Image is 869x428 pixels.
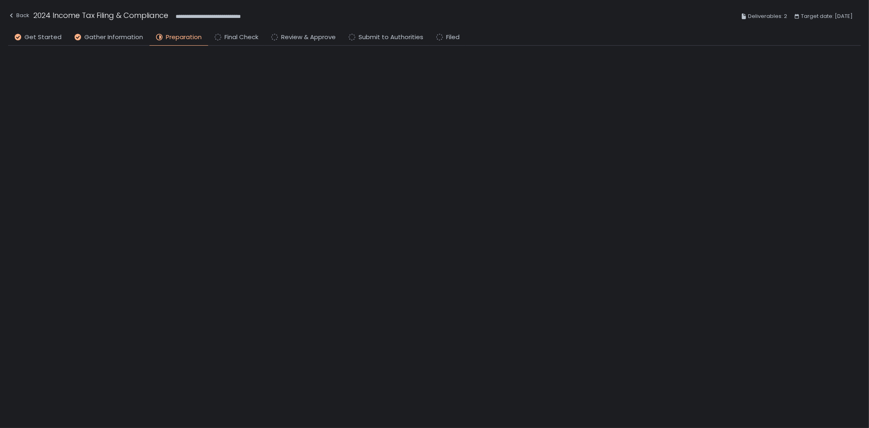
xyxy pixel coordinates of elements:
[224,33,258,42] span: Final Check
[359,33,423,42] span: Submit to Authorities
[33,10,168,21] h1: 2024 Income Tax Filing & Compliance
[801,11,853,21] span: Target date: [DATE]
[84,33,143,42] span: Gather Information
[748,11,787,21] span: Deliverables: 2
[446,33,460,42] span: Filed
[24,33,62,42] span: Get Started
[8,10,29,23] button: Back
[166,33,202,42] span: Preparation
[281,33,336,42] span: Review & Approve
[8,11,29,20] div: Back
